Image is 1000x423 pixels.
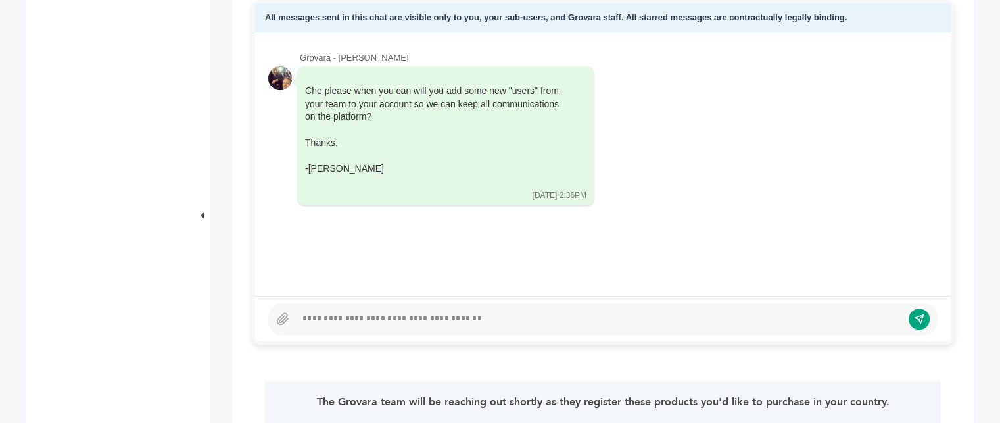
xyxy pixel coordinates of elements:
[292,394,914,410] p: The Grovara team will be reaching out shortly as they register these products you'd like to purch...
[300,52,938,64] div: Grovara - [PERSON_NAME]
[255,3,951,33] div: All messages sent in this chat are visible only to you, your sub-users, and Grovara staff. All st...
[305,85,568,188] div: Che please when you can will you add some new "users" from your team to your account so we can ke...
[305,137,568,150] div: Thanks,
[533,190,586,201] div: [DATE] 2:36PM
[305,162,568,176] div: -[PERSON_NAME]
